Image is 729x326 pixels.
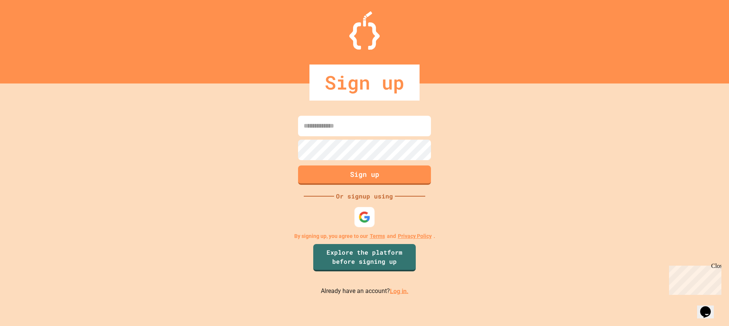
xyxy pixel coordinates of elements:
img: google-icon.svg [358,211,371,223]
a: Log in. [390,287,409,295]
a: Privacy Policy [398,232,432,240]
a: Terms [370,232,385,240]
div: Sign up [309,65,420,101]
a: Explore the platform before signing up [313,244,416,271]
button: Sign up [298,165,431,185]
div: Or signup using [334,192,395,201]
img: Logo.svg [349,11,380,50]
p: Already have an account? [321,287,409,296]
div: Chat with us now!Close [3,3,52,48]
iframe: chat widget [697,296,721,318]
p: By signing up, you agree to our and . [294,232,435,240]
iframe: chat widget [666,263,721,295]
